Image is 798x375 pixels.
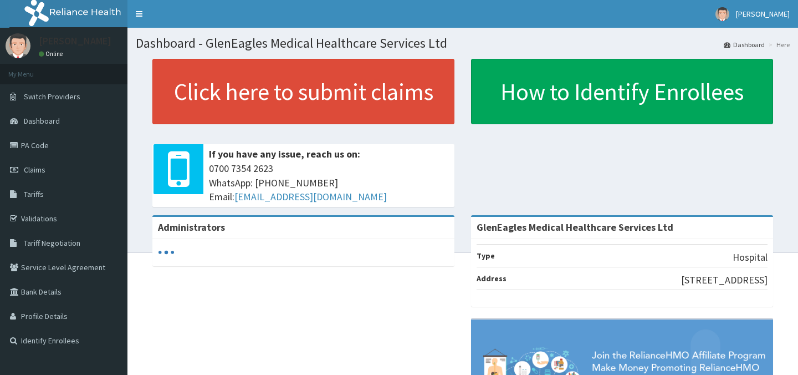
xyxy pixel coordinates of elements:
span: Tariffs [24,189,44,199]
a: Online [39,50,65,58]
img: User Image [6,33,30,58]
h1: Dashboard - GlenEagles Medical Healthcare Services Ltd [136,36,790,50]
li: Here [766,40,790,49]
span: Tariff Negotiation [24,238,80,248]
a: Click here to submit claims [152,59,454,124]
p: Hospital [733,250,768,265]
b: Administrators [158,221,225,234]
b: Type [477,251,495,261]
span: Switch Providers [24,92,80,102]
b: Address [477,273,507,283]
span: [PERSON_NAME] [736,9,790,19]
strong: GlenEagles Medical Healthcare Services Ltd [477,221,673,234]
a: Dashboard [724,40,765,49]
b: If you have any issue, reach us on: [209,148,360,160]
svg: audio-loading [158,244,175,261]
span: 0700 7354 2623 WhatsApp: [PHONE_NUMBER] Email: [209,161,449,204]
img: User Image [715,7,729,21]
a: How to Identify Enrollees [471,59,773,124]
a: [EMAIL_ADDRESS][DOMAIN_NAME] [234,190,387,203]
p: [PERSON_NAME] [39,36,111,46]
span: Claims [24,165,45,175]
p: [STREET_ADDRESS] [681,273,768,287]
span: Dashboard [24,116,60,126]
